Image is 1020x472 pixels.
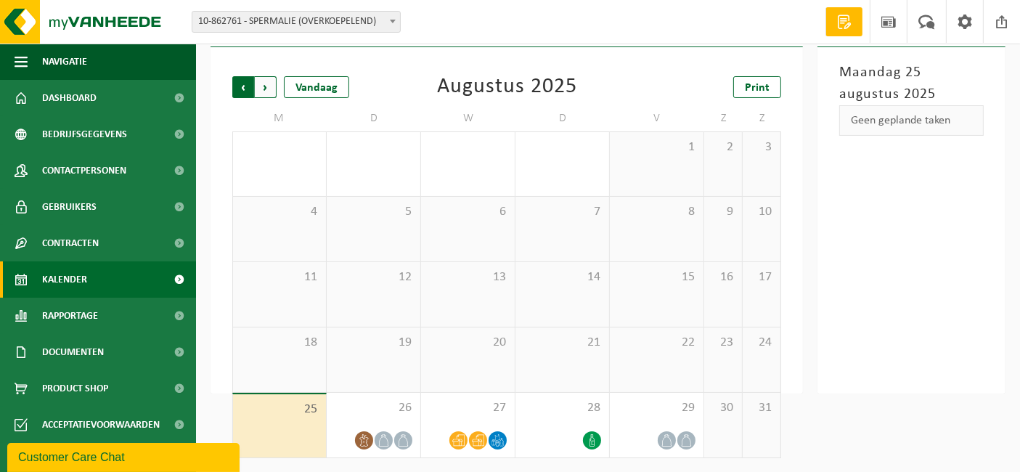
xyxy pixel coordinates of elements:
[42,261,87,298] span: Kalender
[745,82,770,94] span: Print
[255,76,277,98] span: Volgende
[428,204,507,220] span: 6
[42,44,87,80] span: Navigatie
[711,400,735,416] span: 30
[334,269,413,285] span: 12
[750,139,773,155] span: 3
[42,189,97,225] span: Gebruikers
[7,440,242,472] iframe: chat widget
[232,105,327,131] td: M
[240,335,319,351] span: 18
[523,335,602,351] span: 21
[42,116,127,152] span: Bedrijfsgegevens
[523,269,602,285] span: 14
[428,269,507,285] span: 13
[617,204,696,220] span: 8
[617,335,696,351] span: 22
[42,225,99,261] span: Contracten
[617,400,696,416] span: 29
[750,204,773,220] span: 10
[192,12,400,32] span: 10-862761 - SPERMALIE (OVERKOEPELEND)
[334,204,413,220] span: 5
[42,152,126,189] span: Contactpersonen
[42,407,160,443] span: Acceptatievoorwaarden
[750,269,773,285] span: 17
[711,139,735,155] span: 2
[334,400,413,416] span: 26
[711,269,735,285] span: 16
[750,400,773,416] span: 31
[610,105,704,131] td: V
[515,105,610,131] td: D
[733,76,781,98] a: Print
[334,335,413,351] span: 19
[750,335,773,351] span: 24
[42,370,108,407] span: Product Shop
[240,269,319,285] span: 11
[284,76,349,98] div: Vandaag
[42,80,97,116] span: Dashboard
[327,105,421,131] td: D
[839,105,984,136] div: Geen geplande taken
[240,402,319,418] span: 25
[192,11,401,33] span: 10-862761 - SPERMALIE (OVERKOEPELEND)
[617,269,696,285] span: 15
[523,400,602,416] span: 28
[421,105,515,131] td: W
[428,335,507,351] span: 20
[428,400,507,416] span: 27
[240,204,319,220] span: 4
[704,105,743,131] td: Z
[711,204,735,220] span: 9
[42,298,98,334] span: Rapportage
[839,62,984,105] h3: Maandag 25 augustus 2025
[617,139,696,155] span: 1
[437,76,577,98] div: Augustus 2025
[232,76,254,98] span: Vorige
[523,204,602,220] span: 7
[711,335,735,351] span: 23
[743,105,781,131] td: Z
[42,334,104,370] span: Documenten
